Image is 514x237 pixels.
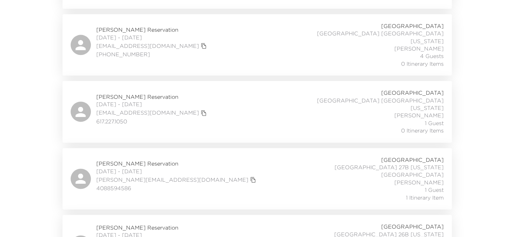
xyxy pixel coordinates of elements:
button: copy primary member email [248,175,258,184]
span: [DATE] - [DATE] [96,100,209,108]
span: [GEOGRAPHIC_DATA] [GEOGRAPHIC_DATA][US_STATE] [294,97,444,112]
span: 4 Guests [420,52,444,60]
a: [PERSON_NAME][EMAIL_ADDRESS][DOMAIN_NAME] [96,176,248,183]
span: [PERSON_NAME] [394,179,444,186]
a: [EMAIL_ADDRESS][DOMAIN_NAME] [96,42,199,50]
span: [DATE] - [DATE] [96,34,209,41]
span: [PERSON_NAME] Reservation [96,93,209,100]
a: [EMAIL_ADDRESS][DOMAIN_NAME] [96,109,199,116]
span: [GEOGRAPHIC_DATA] [GEOGRAPHIC_DATA][US_STATE] [294,30,444,45]
span: 1 Itinerary Item [406,194,444,201]
span: [DATE] - [DATE] [96,168,258,175]
span: 0 Itinerary Items [401,60,444,67]
span: [PERSON_NAME] [394,45,444,52]
span: 1 Guest [425,119,444,127]
span: [PERSON_NAME] [394,112,444,119]
span: [GEOGRAPHIC_DATA] [381,156,444,164]
span: [GEOGRAPHIC_DATA] [381,22,444,30]
span: [PERSON_NAME] Reservation [96,224,209,231]
span: [PHONE_NUMBER] [96,51,209,58]
span: 0 Itinerary Items [401,127,444,134]
a: [PERSON_NAME] Reservation[DATE] - [DATE][EMAIL_ADDRESS][DOMAIN_NAME]copy primary member email[PHO... [63,14,452,76]
span: [PERSON_NAME] Reservation [96,26,209,33]
span: 1 Guest [425,186,444,194]
span: [GEOGRAPHIC_DATA] 27B [US_STATE][GEOGRAPHIC_DATA] [294,164,444,179]
span: 4088594586 [96,184,258,192]
span: [GEOGRAPHIC_DATA] [381,89,444,96]
span: 617.227.1050 [96,118,209,125]
span: [GEOGRAPHIC_DATA] [381,223,444,230]
button: copy primary member email [199,108,209,118]
button: copy primary member email [199,41,209,51]
a: [PERSON_NAME] Reservation[DATE] - [DATE][PERSON_NAME][EMAIL_ADDRESS][DOMAIN_NAME]copy primary mem... [63,148,452,209]
a: [PERSON_NAME] Reservation[DATE] - [DATE][EMAIL_ADDRESS][DOMAIN_NAME]copy primary member email617.... [63,81,452,142]
span: [PERSON_NAME] Reservation [96,160,258,167]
